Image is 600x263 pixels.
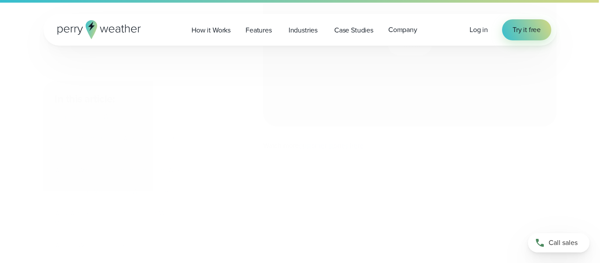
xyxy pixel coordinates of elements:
span: Features [246,25,272,36]
span: How it Works [192,25,231,36]
a: How it Works [184,21,238,39]
span: Industries [289,25,318,36]
a: Log in [470,25,488,35]
span: Call sales [549,238,578,248]
a: Try it free [502,19,551,40]
span: Company [388,25,417,35]
a: Call sales [528,233,589,252]
span: Try it free [513,25,541,35]
span: Case Studies [334,25,373,36]
a: Case Studies [327,21,381,39]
